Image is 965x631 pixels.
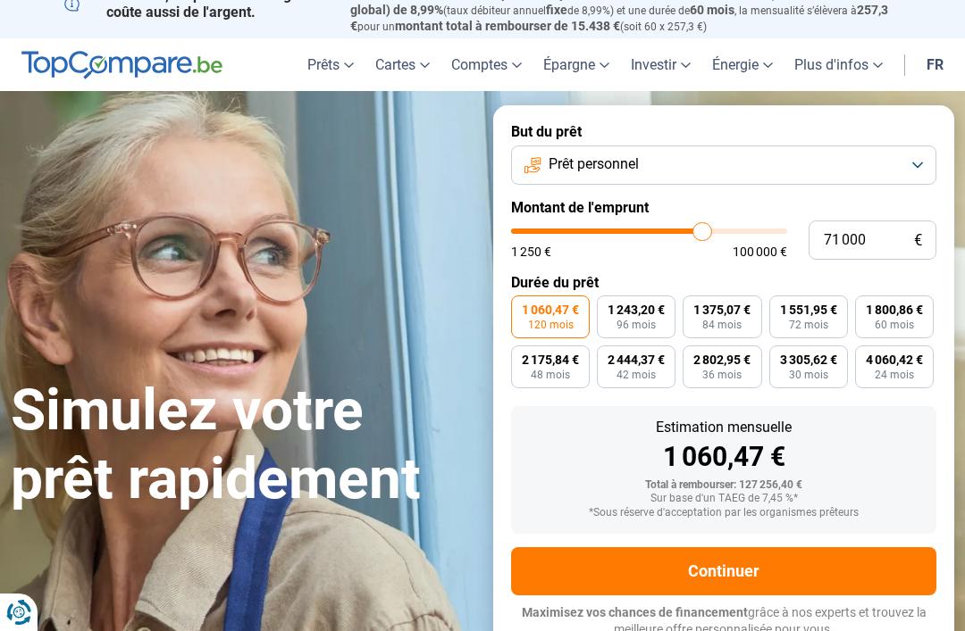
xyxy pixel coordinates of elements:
[441,38,533,91] a: Comptes
[546,3,567,17] span: fixe
[702,369,742,380] span: 36 mois
[875,320,914,330] span: 60 mois
[525,507,922,519] div: *Sous réserve d'acceptation par les organismes prêteurs
[511,547,936,595] button: Continuer
[525,444,922,470] div: 1 060,47 €
[525,479,922,492] div: Total à rembourser: 127 256,40 €
[693,353,751,366] span: 2 802,95 €
[780,303,837,316] span: 1 551,95 €
[789,320,828,330] span: 72 mois
[525,493,922,505] div: Sur base d'un TAEG de 7,45 %*
[297,38,365,91] a: Prêts
[365,38,441,91] a: Cartes
[528,320,574,330] span: 120 mois
[511,245,551,258] span: 1 250 €
[11,377,472,514] h1: Simulez votre prêt rapidement
[620,38,701,91] a: Investir
[789,369,828,380] span: 30 mois
[531,369,570,380] span: 48 mois
[617,320,656,330] span: 96 mois
[395,19,620,33] span: montant total à rembourser de 15.438 €
[608,303,665,316] span: 1 243,20 €
[866,303,923,316] span: 1 800,86 €
[780,353,837,366] span: 3 305,62 €
[693,303,751,316] span: 1 375,07 €
[350,3,888,33] span: 257,3 €
[866,353,923,366] span: 4 060,42 €
[617,369,656,380] span: 42 mois
[533,38,620,91] a: Épargne
[916,38,954,91] a: fr
[522,353,579,366] span: 2 175,84 €
[511,199,936,216] label: Montant de l'emprunt
[522,303,579,316] span: 1 060,47 €
[522,605,748,619] span: Maximisez vos chances de financement
[511,274,936,291] label: Durée du prêt
[511,123,936,140] label: But du prêt
[525,420,922,435] div: Estimation mensuelle
[784,38,894,91] a: Plus d'infos
[549,154,639,174] span: Prêt personnel
[875,369,914,380] span: 24 mois
[511,145,936,185] button: Prêt personnel
[701,38,784,91] a: Énergie
[608,353,665,366] span: 2 444,37 €
[914,233,922,248] span: €
[733,245,787,258] span: 100 000 €
[690,3,734,17] span: 60 mois
[21,51,222,79] img: TopCompare
[702,320,742,330] span: 84 mois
